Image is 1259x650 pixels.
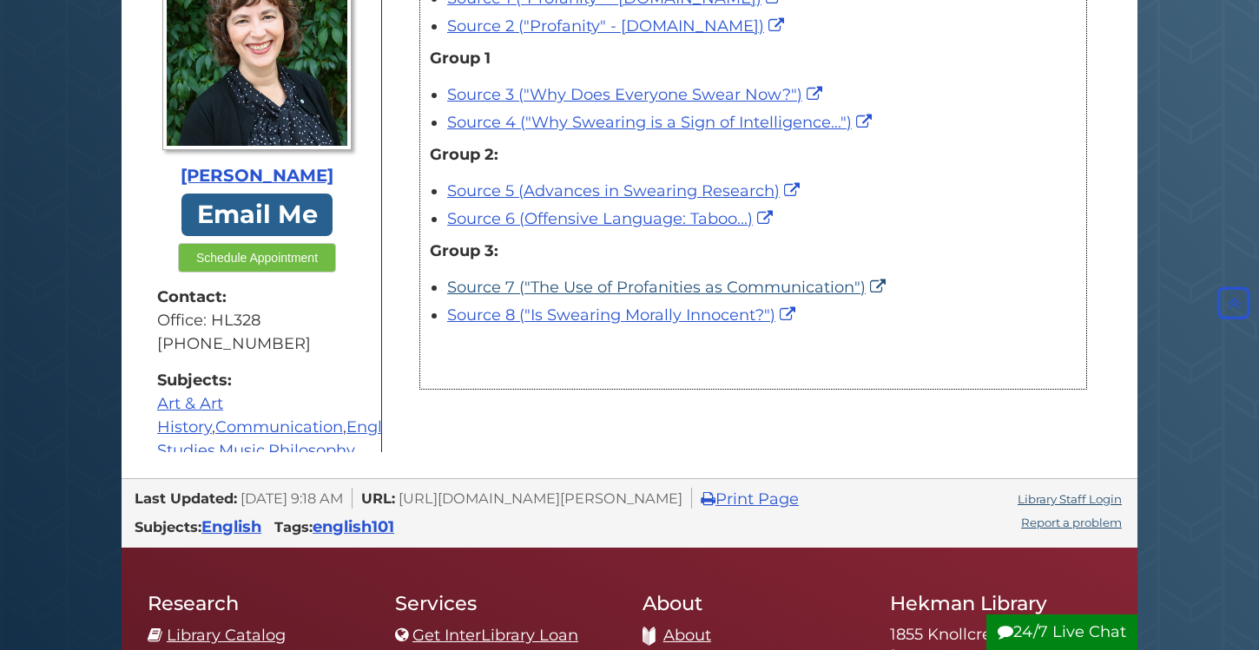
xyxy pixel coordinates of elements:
h2: Research [148,591,369,615]
h2: Services [395,591,616,615]
a: Back to Top [1213,293,1255,312]
span: Last Updated: [135,489,237,507]
a: Music [219,441,265,460]
span: Tags: [274,518,313,535]
span: URL: [361,489,395,507]
a: Source 4 ("Why Swearing is a Sign of Intelligence...") [447,113,876,132]
strong: Group 1 [430,49,491,68]
h2: Hekman Library [890,591,1111,615]
div: , , , , , [157,369,357,463]
a: Communication [215,417,343,437]
span: [URL][DOMAIN_NAME][PERSON_NAME] [399,489,682,507]
a: Source 2 ("Profanity" - [DOMAIN_NAME]) [447,16,788,36]
span: [DATE] 9:18 AM [241,489,343,507]
strong: Group 3: [430,241,498,260]
strong: Group 2: [430,145,498,164]
a: Print Page [701,489,799,509]
button: 24/7 Live Chat [986,614,1137,650]
span: Subjects: [135,518,201,535]
a: Source 7 ("The Use of Profanities as Communication") [447,278,890,297]
a: Source 5 (Advances in Swearing Research) [447,181,804,200]
a: Report a problem [1021,515,1122,529]
a: English [346,417,405,437]
button: Schedule Appointment [178,243,336,272]
a: Philosophy [268,441,355,460]
strong: Subjects: [157,369,357,392]
i: Print Page [701,491,715,507]
strong: Contact: [157,286,357,309]
a: English [201,517,261,536]
a: Email Me [181,194,333,236]
a: Library Staff Login [1018,492,1122,506]
div: [PHONE_NUMBER] [157,332,357,356]
h2: About [643,591,864,615]
a: english101 [313,517,394,536]
a: Get InterLibrary Loan [412,626,578,645]
a: Source 8 ("Is Swearing Morally Innocent?") [447,305,800,325]
a: Source 6 (Offensive Language: Taboo...) [447,209,777,228]
a: Library Catalog [167,626,286,645]
div: [PERSON_NAME] [157,163,357,189]
div: Office: HL328 [157,309,357,332]
a: Source 3 ("Why Does Everyone Swear Now?") [447,85,827,104]
a: Art & Art History [157,394,223,437]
